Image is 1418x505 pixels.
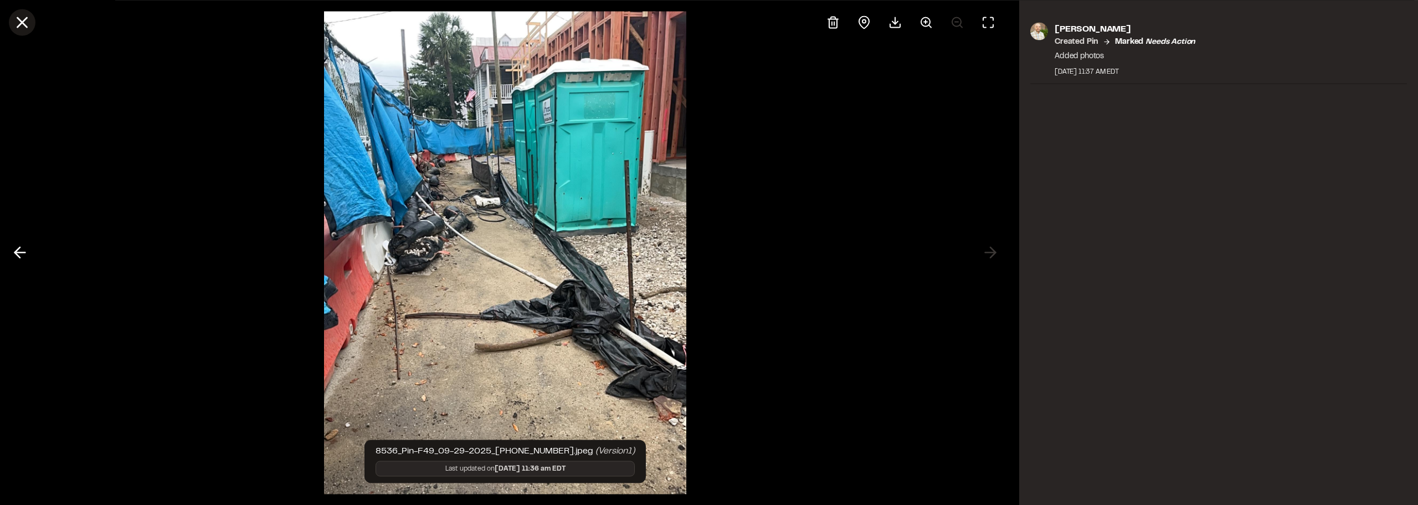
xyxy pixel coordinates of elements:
[1145,38,1195,45] em: needs action
[1055,50,1195,62] p: Added photos
[975,9,1001,35] button: Toggle Fullscreen
[851,9,877,35] div: View pin on map
[913,9,939,35] button: Zoom in
[1030,22,1048,40] img: photo
[7,239,33,266] button: Previous photo
[1115,35,1195,48] p: Marked
[1055,67,1195,76] div: [DATE] 11:37 AM EDT
[1055,22,1195,35] p: [PERSON_NAME]
[1055,35,1098,48] p: Created Pin
[9,9,35,35] button: Close modal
